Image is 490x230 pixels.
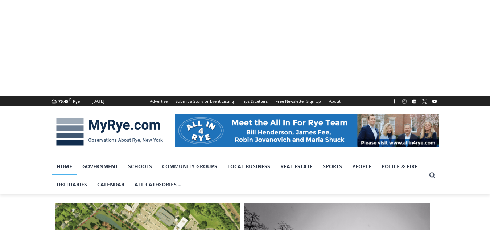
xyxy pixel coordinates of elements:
[129,175,187,194] a: All Categories
[92,98,104,105] div: [DATE]
[135,181,182,189] span: All Categories
[376,157,423,175] a: Police & Fire
[347,157,376,175] a: People
[146,96,345,106] nav: Secondary Navigation
[52,157,426,194] nav: Primary Navigation
[69,97,71,101] span: F
[238,96,272,106] a: Tips & Letters
[222,157,275,175] a: Local Business
[92,175,129,194] a: Calendar
[400,97,409,106] a: Instagram
[175,114,439,147] img: All in for Rye
[272,96,325,106] a: Free Newsletter Sign Up
[318,157,347,175] a: Sports
[426,169,439,182] button: View Search Form
[77,157,123,175] a: Government
[157,157,222,175] a: Community Groups
[52,175,92,194] a: Obituaries
[275,157,318,175] a: Real Estate
[52,113,168,151] img: MyRye.com
[146,96,172,106] a: Advertise
[73,98,80,105] div: Rye
[52,157,77,175] a: Home
[325,96,345,106] a: About
[172,96,238,106] a: Submit a Story or Event Listing
[430,97,439,106] a: YouTube
[420,97,429,106] a: X
[390,97,399,106] a: Facebook
[410,97,419,106] a: Linkedin
[123,157,157,175] a: Schools
[58,98,68,104] span: 75.45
